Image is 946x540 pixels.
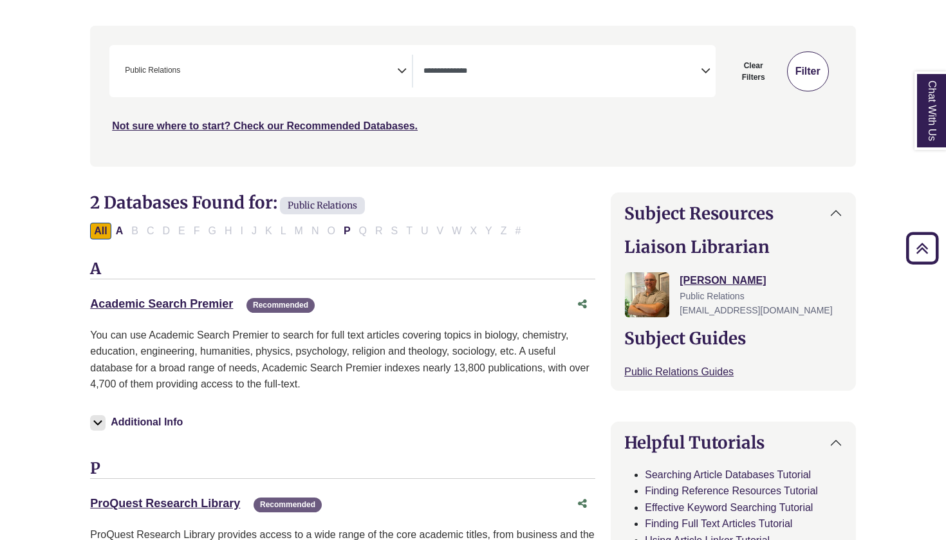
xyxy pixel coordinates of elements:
[90,297,233,310] a: Academic Search Premier
[90,26,856,166] nav: Search filters
[90,223,111,239] button: All
[423,67,701,77] textarea: Search
[183,67,189,77] textarea: Search
[723,51,784,91] button: Clear Filters
[611,422,855,463] button: Helpful Tutorials
[120,64,180,77] li: Public Relations
[625,272,669,317] img: Nathan Farley
[125,64,180,77] span: Public Relations
[680,275,766,286] a: [PERSON_NAME]
[112,223,127,239] button: Filter Results A
[254,498,322,512] span: Recommended
[902,239,943,257] a: Back to Top
[340,223,355,239] button: Filter Results P
[90,497,240,510] a: ProQuest Research Library
[645,502,813,513] a: Effective Keyword Searching Tutorial
[112,120,418,131] a: Not sure where to start? Check our Recommended Databases.
[280,197,365,214] span: Public Relations
[570,292,595,317] button: Share this database
[624,237,842,257] h2: Liaison Librarian
[90,460,595,479] h3: P
[645,518,792,529] a: Finding Full Text Articles Tutorial
[624,366,734,377] a: Public Relations Guides
[680,291,744,301] span: Public Relations
[624,328,842,348] h2: Subject Guides
[611,193,855,234] button: Subject Resources
[90,327,595,393] p: You can use Academic Search Premier to search for full text articles covering topics in biology, ...
[246,298,315,313] span: Recommended
[645,485,818,496] a: Finding Reference Resources Tutorial
[570,492,595,516] button: Share this database
[680,305,832,315] span: [EMAIL_ADDRESS][DOMAIN_NAME]
[90,192,277,213] span: 2 Databases Found for:
[90,225,526,236] div: Alpha-list to filter by first letter of database name
[90,413,187,431] button: Additional Info
[645,469,811,480] a: Searching Article Databases Tutorial
[90,260,595,279] h3: A
[787,51,829,91] button: Submit for Search Results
